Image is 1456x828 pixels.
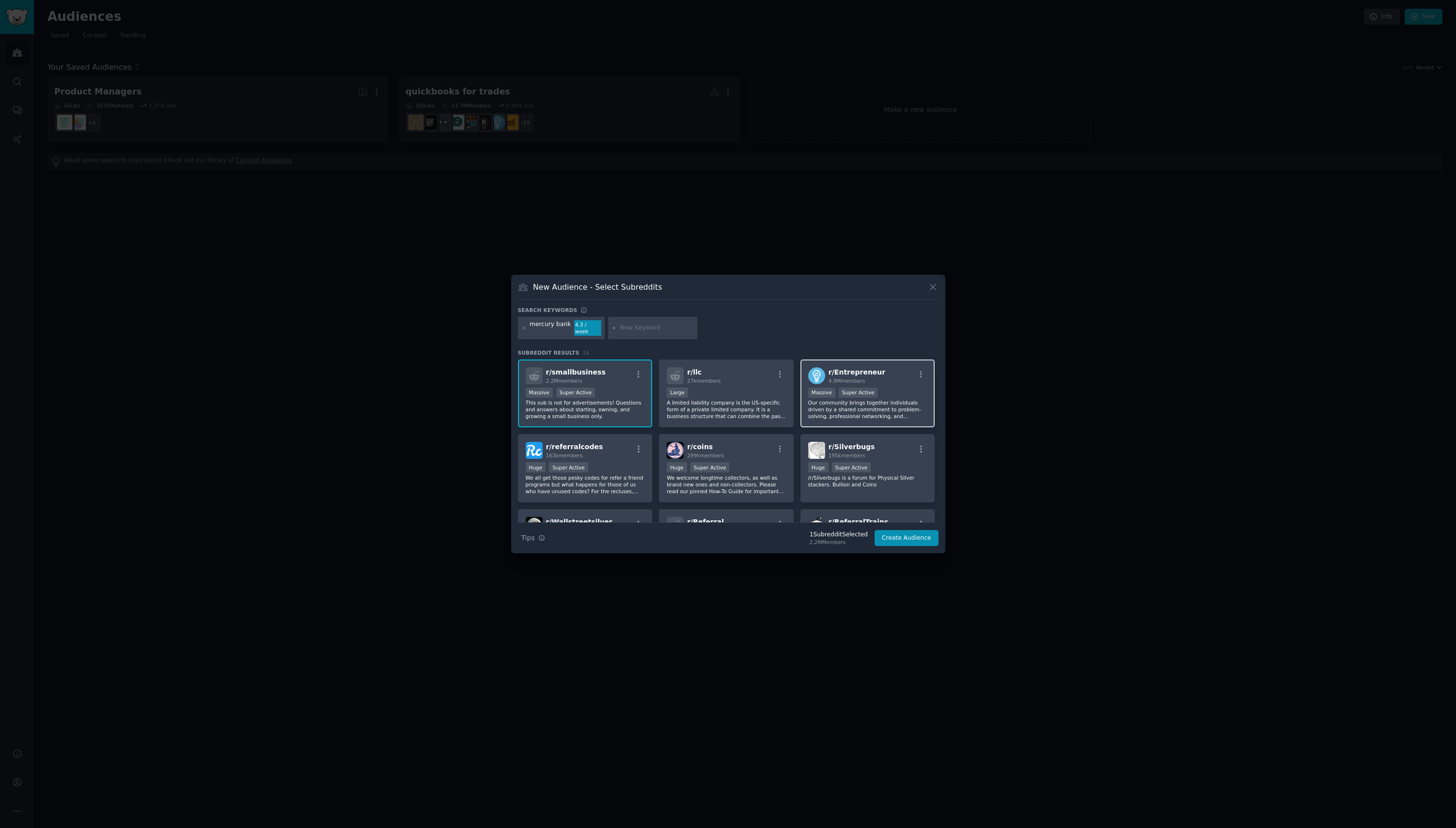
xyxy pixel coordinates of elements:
span: 163k members [546,453,583,458]
span: 4.9M members [829,378,865,384]
div: Super Active [839,388,878,398]
div: 2.2M Members [810,539,868,546]
span: r/ Silverbugs [829,443,875,451]
span: r/ coins [687,443,713,451]
span: 27k members [687,378,720,384]
p: /r/Silverbugs is a forum for Physical Silver stackers. Bullion and Coins [808,474,927,488]
h3: New Audience - Select Subreddits [533,282,662,292]
span: Subreddit Results [518,349,579,356]
img: Entrepreneur [808,367,825,384]
span: r/ referralcodes [546,443,603,451]
input: New Keyword [620,324,694,332]
div: Massive [526,388,553,398]
img: Silverbugs [808,442,825,459]
span: r/ Referral [687,518,724,526]
div: mercury bank [530,320,571,336]
span: r/ smallbusiness [546,368,606,376]
div: Super Active [549,462,588,472]
span: 299k members [687,453,724,458]
div: Large [667,388,688,398]
img: ReferralTrains [808,517,825,534]
p: We welcome longtime collectors, as well as brand new ones and non-collectors. Please read our pin... [667,474,786,495]
img: Wallstreetsilver [526,517,543,534]
img: referralcodes [526,442,543,459]
div: Super Active [556,388,595,398]
h3: Search keywords [518,307,578,313]
div: Huge [808,462,829,472]
p: This sub is not for advertisements! Questions and answers about starting, owning, and growing a s... [526,399,645,420]
button: Create Audience [875,530,939,547]
span: r/ ReferralTrains [829,518,888,526]
span: 2.2M members [546,378,583,384]
img: coins [667,442,684,459]
div: Huge [667,462,687,472]
p: A limited liability company is the US-specific form of a private limited company. It is a busines... [667,399,786,420]
span: 16 [583,350,590,356]
span: r/ llc [687,368,702,376]
span: Tips [521,533,535,543]
span: 195k members [829,453,865,458]
div: Massive [808,388,835,398]
p: Our community brings together individuals driven by a shared commitment to problem-solving, profe... [808,399,927,420]
div: 1 Subreddit Selected [810,531,868,539]
div: 4.3 / week [574,320,601,336]
button: Tips [518,530,548,547]
span: r/ Entrepreneur [829,368,885,376]
div: Super Active [690,462,730,472]
p: We all get those pesky codes for refer a friend programs but what happens for those of us who hav... [526,474,645,495]
div: Huge [526,462,546,472]
span: r/ Wallstreetsilver [546,518,612,526]
div: Super Active [832,462,871,472]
